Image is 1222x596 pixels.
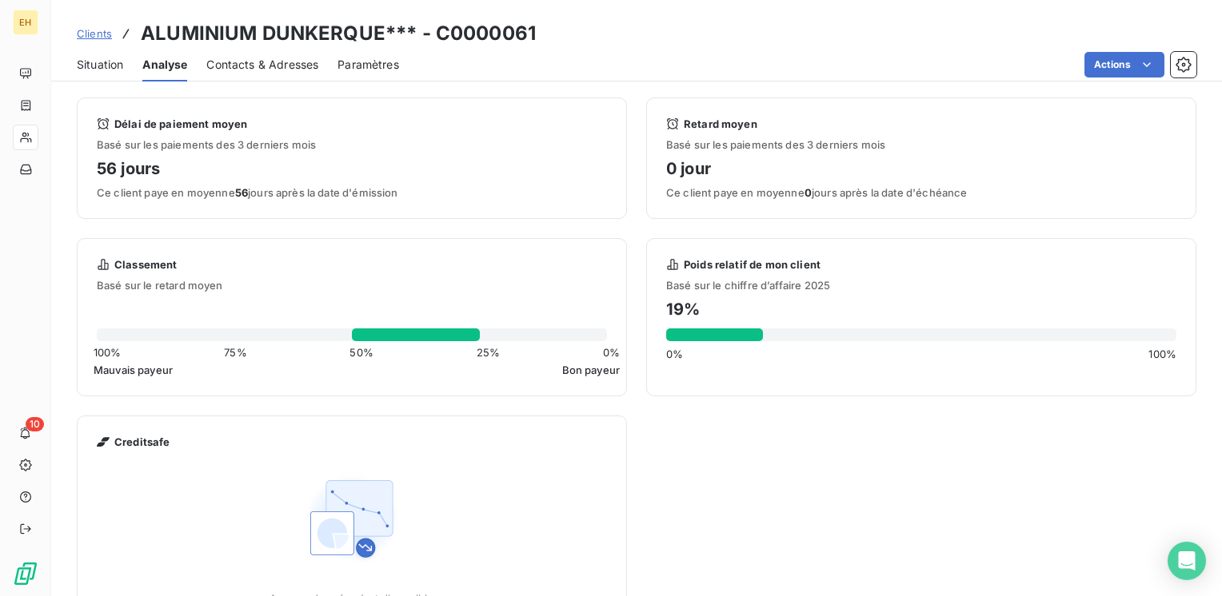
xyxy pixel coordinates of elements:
[477,346,500,359] span: 25 %
[97,186,607,199] span: Ce client paye en moyenne jours après la date d'émission
[206,57,318,73] span: Contacts & Adresses
[94,346,122,359] span: 100 %
[114,117,247,130] span: Délai de paiement moyen
[26,417,44,431] span: 10
[141,19,536,48] h3: ALUMINIUM DUNKERQUE*** - C0000061
[301,467,403,570] img: Empty state
[666,296,1176,322] h4: 19 %
[1148,348,1176,360] span: 100 %
[562,364,621,376] span: Bon payeur
[349,346,373,359] span: 50 %
[13,10,38,35] div: EH
[1084,52,1164,77] button: Actions
[684,258,821,271] span: Poids relatif de mon client
[77,57,123,73] span: Situation
[235,186,248,199] span: 56
[666,156,1176,181] h4: 0 jour
[142,57,187,73] span: Analyse
[97,138,607,151] span: Basé sur les paiements des 3 derniers mois
[13,561,38,586] img: Logo LeanPay
[114,258,178,271] span: Classement
[78,279,626,292] span: Basé sur le retard moyen
[805,186,812,199] span: 0
[337,57,399,73] span: Paramètres
[77,26,112,42] a: Clients
[666,186,1176,199] span: Ce client paye en moyenne jours après la date d'échéance
[603,346,620,359] span: 0 %
[666,279,1176,292] span: Basé sur le chiffre d’affaire 2025
[224,346,246,359] span: 75 %
[666,138,1176,151] span: Basé sur les paiements des 3 derniers mois
[94,364,173,376] span: Mauvais payeur
[1168,542,1206,580] div: Open Intercom Messenger
[77,27,112,40] span: Clients
[97,156,607,181] h4: 56 jours
[684,117,757,130] span: Retard moyen
[666,348,683,360] span: 0 %
[114,435,170,448] span: Creditsafe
